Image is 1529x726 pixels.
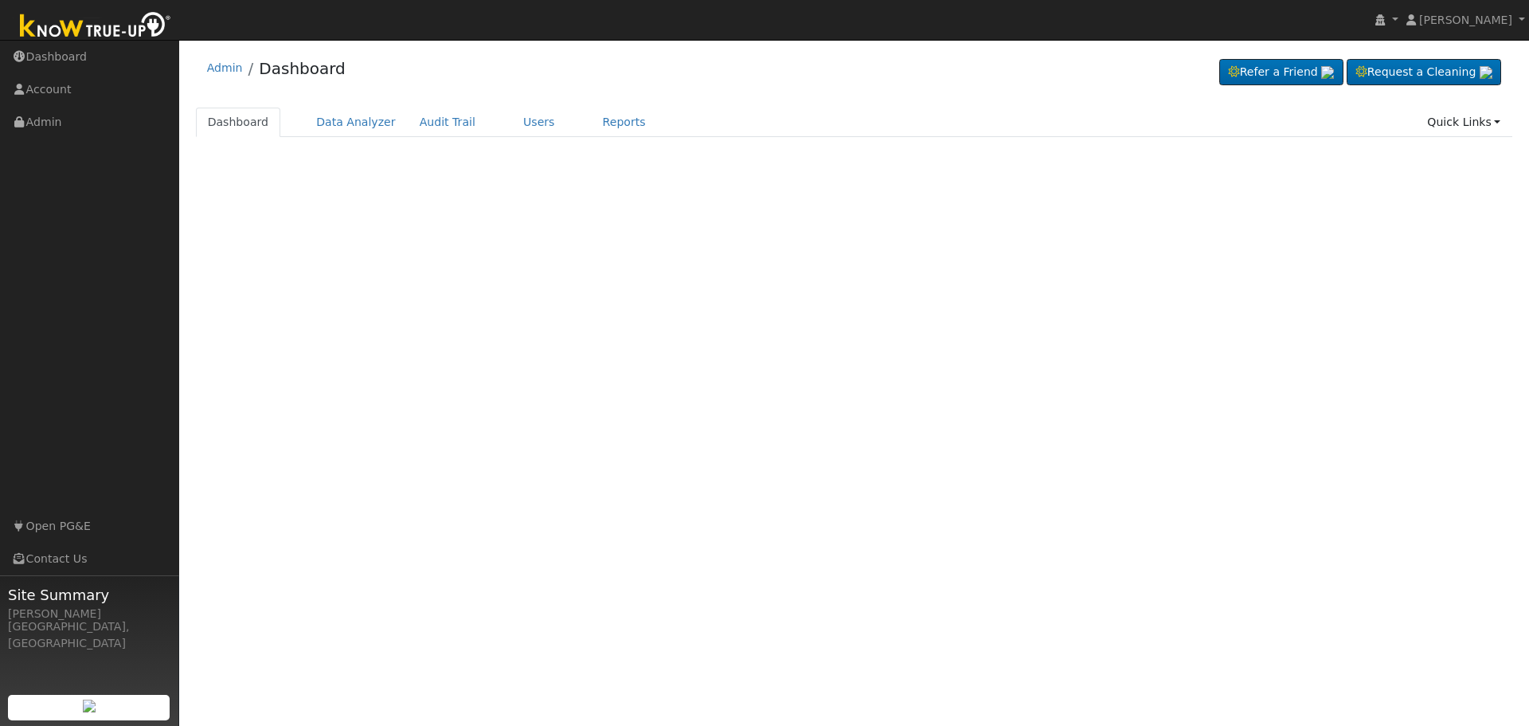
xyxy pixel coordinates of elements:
a: Data Analyzer [304,108,408,137]
img: Know True-Up [12,9,179,45]
a: Request a Cleaning [1347,59,1501,86]
img: retrieve [1480,66,1492,79]
a: Quick Links [1415,108,1512,137]
div: [GEOGRAPHIC_DATA], [GEOGRAPHIC_DATA] [8,618,170,652]
span: [PERSON_NAME] [1419,14,1512,26]
img: retrieve [1321,66,1334,79]
a: Audit Trail [408,108,487,137]
a: Reports [591,108,658,137]
a: Refer a Friend [1219,59,1343,86]
span: Site Summary [8,584,170,606]
a: Users [511,108,567,137]
div: [PERSON_NAME] [8,606,170,622]
img: retrieve [83,700,96,712]
a: Dashboard [196,108,281,137]
a: Dashboard [259,59,346,78]
a: Admin [207,61,243,74]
